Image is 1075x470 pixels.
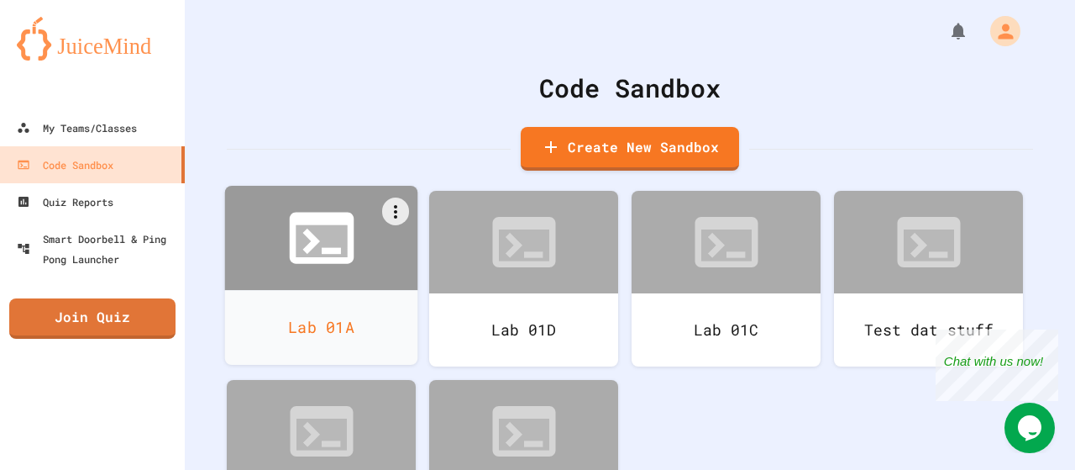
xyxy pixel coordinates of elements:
a: Lab 01A [225,186,418,365]
div: My Teams/Classes [17,118,137,138]
img: logo-orange.svg [17,17,168,61]
div: My Account [973,12,1025,50]
div: Quiz Reports [17,192,113,212]
iframe: chat widget [936,330,1058,401]
div: Lab 01D [429,293,618,367]
a: Create New Sandbox [521,127,739,171]
div: Smart Doorbell & Ping Pong Launcher [17,229,178,269]
a: Lab 01C [632,191,821,367]
div: Code Sandbox [227,69,1033,107]
div: Lab 01A [225,290,418,365]
a: Lab 01D [429,191,618,367]
div: My Notifications [917,17,973,45]
div: Lab 01C [632,293,821,367]
div: Test dat stuff [834,293,1023,367]
iframe: chat widget [1004,403,1058,453]
a: Join Quiz [9,298,176,339]
a: Test dat stuff [834,191,1023,367]
div: Code Sandbox [17,155,113,175]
